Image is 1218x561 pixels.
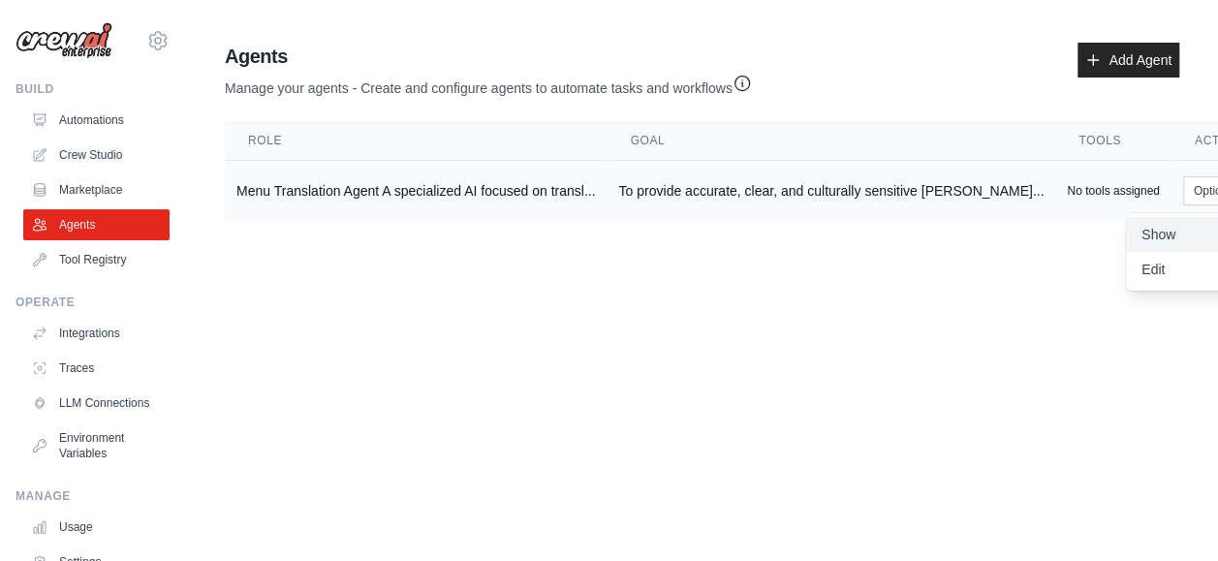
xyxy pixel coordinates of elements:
a: Tool Registry [23,244,170,275]
a: Integrations [23,318,170,349]
a: Environment Variables [23,422,170,469]
p: No tools assigned [1067,183,1159,199]
a: LLM Connections [23,388,170,419]
th: Role [225,121,607,161]
p: Manage your agents - Create and configure agents to automate tasks and workflows [225,70,752,98]
img: Logo [16,22,112,59]
td: Menu Translation Agent A specialized AI focused on transl... [225,161,607,222]
div: Build [16,81,170,97]
a: Automations [23,105,170,136]
a: Usage [23,512,170,543]
a: Marketplace [23,174,170,205]
td: To provide accurate, clear, and culturally sensitive [PERSON_NAME]... [607,161,1055,222]
th: Tools [1055,121,1171,161]
div: Manage [16,488,170,504]
a: Crew Studio [23,140,170,171]
div: Operate [16,295,170,310]
h2: Agents [225,43,752,70]
a: Add Agent [1077,43,1179,78]
th: Goal [607,121,1055,161]
a: Agents [23,209,170,240]
a: Traces [23,353,170,384]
